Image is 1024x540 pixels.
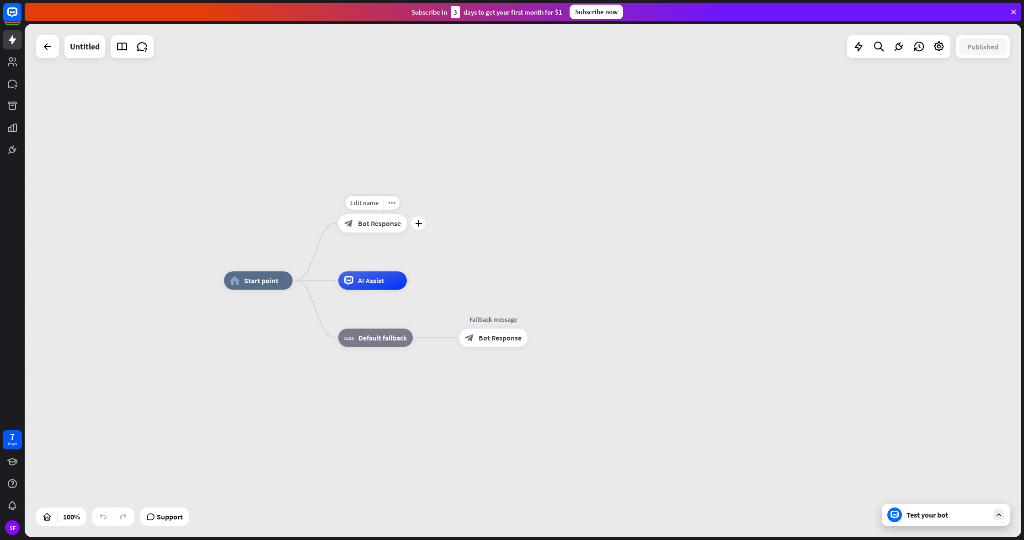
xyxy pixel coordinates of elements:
[8,441,17,447] div: days
[465,333,474,342] i: block_bot_response
[5,520,20,535] div: SF
[388,200,395,206] i: more_horiz
[411,6,562,18] div: Subscribe in days to get your first month for $1
[959,38,1007,55] button: Published
[70,35,100,58] div: Untitled
[10,432,15,441] div: 7
[3,430,22,449] a: 7 days
[244,276,278,285] span: Start point
[350,199,379,207] span: Edit name
[452,315,534,324] div: Fallback message
[344,333,354,342] i: block_fallback
[358,333,407,342] span: Default fallback
[344,219,353,228] i: block_bot_response
[479,333,522,342] span: Bot Response
[907,510,989,519] div: Test your bot
[60,509,83,524] div: 100%
[230,276,240,285] i: home_2
[7,4,35,31] button: Open LiveChat chat widget
[415,220,422,227] i: plus
[451,6,460,18] div: 3
[358,276,384,285] span: AI Assist
[358,219,401,228] span: Bot Response
[157,509,183,524] span: Support
[570,5,623,19] div: Subscribe now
